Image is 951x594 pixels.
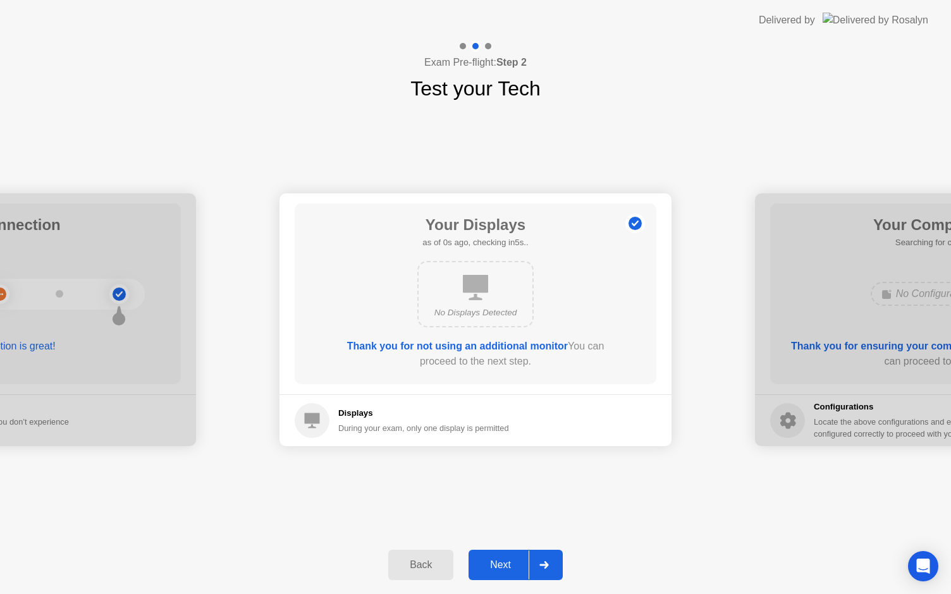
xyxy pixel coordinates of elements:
div: Delivered by [759,13,815,28]
h1: Test your Tech [410,73,541,104]
div: No Displays Detected [429,306,522,319]
button: Back [388,550,453,580]
div: Open Intercom Messenger [908,551,938,581]
b: Thank you for not using an additional monitor [347,341,568,351]
div: Back [392,559,450,571]
img: Delivered by Rosalyn [823,13,928,27]
div: During your exam, only one display is permitted [338,422,509,434]
b: Step 2 [496,57,527,68]
h5: Displays [338,407,509,420]
h5: as of 0s ago, checking in5s.. [422,236,528,249]
button: Next [469,550,563,580]
h4: Exam Pre-flight: [424,55,527,70]
div: Next [472,559,529,571]
h1: Your Displays [422,214,528,236]
div: You can proceed to the next step. [331,339,620,369]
